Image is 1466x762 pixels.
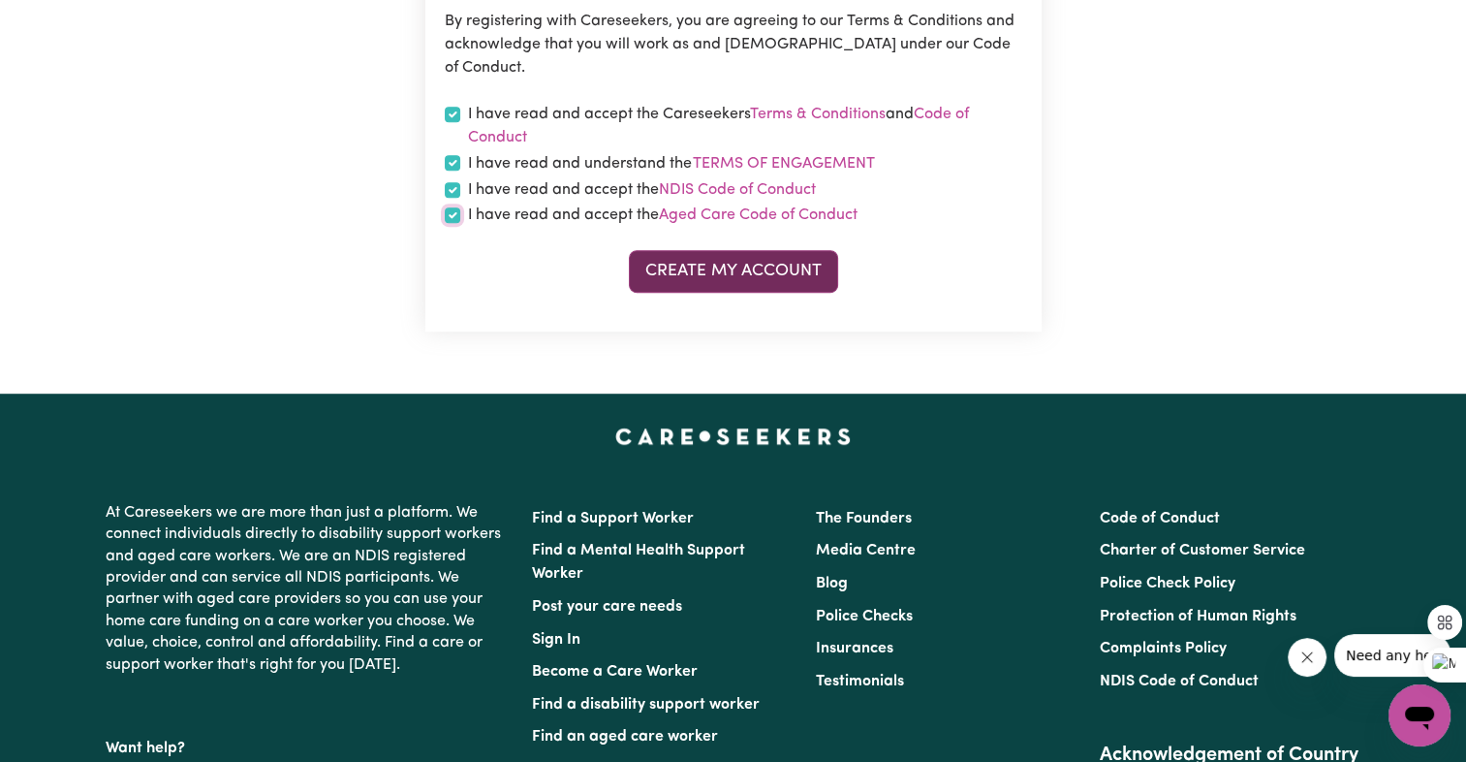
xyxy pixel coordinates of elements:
a: Aged Care Code of Conduct [659,207,858,223]
a: NDIS Code of Conduct [659,182,816,198]
p: Want help? [106,730,509,759]
a: Find a Mental Health Support Worker [532,543,745,582]
label: I have read and accept the [468,178,816,202]
button: Create My Account [629,250,838,293]
a: NDIS Code of Conduct [1100,674,1259,689]
a: Find a Support Worker [532,511,694,526]
a: Insurances [816,641,893,656]
a: Police Checks [816,609,913,624]
a: Find a disability support worker [532,697,760,713]
a: Police Check Policy [1100,576,1235,591]
a: Sign In [532,632,580,648]
iframe: Message from company [1334,634,1450,677]
p: At Careseekers we are more than just a platform. We connect individuals directly to disability su... [106,494,509,683]
a: Testimonials [816,674,904,689]
a: Protection of Human Rights [1100,609,1296,624]
a: Code of Conduct [1100,511,1220,526]
a: Blog [816,576,848,591]
iframe: Button to launch messaging window [1388,684,1450,746]
label: I have read and accept the Careseekers and [468,103,1022,149]
label: I have read and understand the [468,151,876,176]
a: Become a Care Worker [532,664,698,680]
a: Complaints Policy [1100,641,1227,656]
span: Need any help? [12,14,117,29]
label: I have read and accept the [468,204,858,227]
a: Terms & Conditions [750,107,886,122]
a: The Founders [816,511,912,526]
a: Find an aged care worker [532,729,718,745]
a: Media Centre [816,543,916,558]
iframe: Close message [1288,638,1326,677]
a: Careseekers home page [615,429,851,444]
a: Code of Conduct [468,107,969,145]
a: Post your care needs [532,599,682,615]
a: Charter of Customer Service [1100,543,1305,558]
button: I have read and understand the [692,151,876,176]
p: By registering with Careseekers, you are agreeing to our Terms & Conditions and acknowledge that ... [445,10,1022,79]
